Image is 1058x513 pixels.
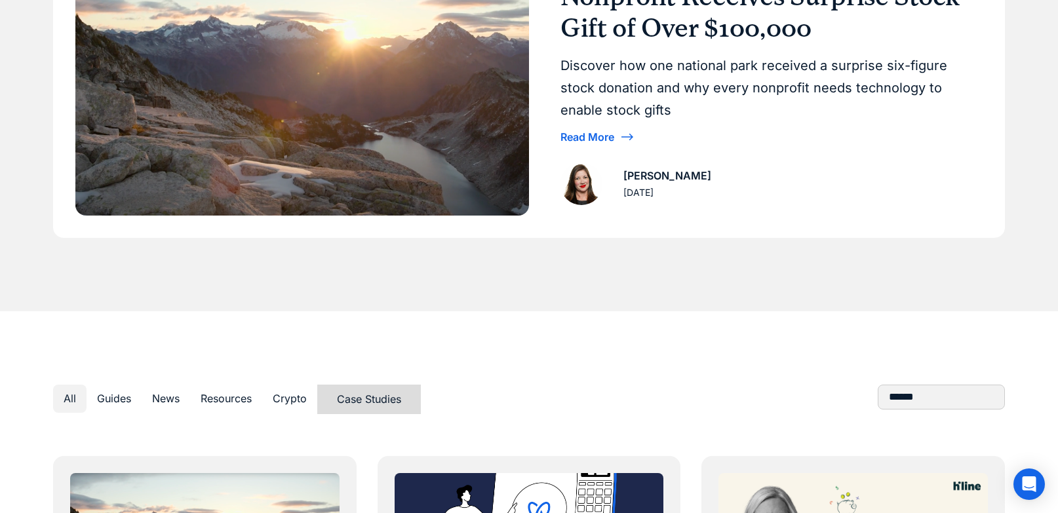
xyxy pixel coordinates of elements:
div: Resources [201,390,252,408]
div: Case Studies [337,390,401,408]
form: Blog Search [878,385,1005,409]
div: [DATE] [623,185,654,200]
div: Crypto [273,390,307,408]
div: Discover how one national park received a surprise six-figure stock donation and why every nonpro... [560,54,972,121]
div: [PERSON_NAME] [623,167,711,185]
div: All [64,390,76,408]
div: Open Intercom Messenger [1013,468,1045,500]
div: Guides [97,390,131,408]
div: News [152,390,180,408]
div: Read More [560,132,614,142]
